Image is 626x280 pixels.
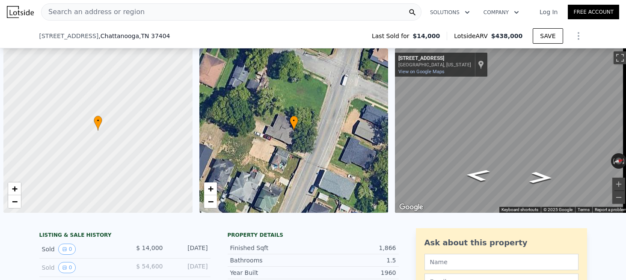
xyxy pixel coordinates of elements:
img: Google [397,202,425,213]
span: + [208,183,213,194]
span: Last Sold for [372,32,413,40]
span: , Chattanooga [98,32,170,40]
button: View historical data [58,244,76,255]
div: Finished Sqft [230,244,313,252]
span: • [290,117,298,125]
button: Solutions [423,5,477,20]
a: Terms [578,207,590,212]
button: Rotate counterclockwise [611,153,616,169]
path: Go North, N Willow St [519,169,562,186]
div: Ask about this property [424,237,579,249]
span: $ 14,000 [136,244,163,251]
div: Property details [228,232,399,238]
span: © 2025 Google [543,207,573,212]
div: • [290,116,298,131]
div: LISTING & SALE HISTORY [39,232,211,240]
span: Search an address or region [42,7,145,17]
button: SAVE [533,28,563,44]
span: [STREET_ADDRESS] [39,32,99,40]
div: • [94,116,102,131]
a: Zoom out [204,195,217,208]
button: Show Options [570,27,587,45]
button: Zoom out [612,191,625,204]
div: [DATE] [170,244,208,255]
span: − [208,196,213,207]
a: Open this area in Google Maps (opens a new window) [397,202,425,213]
a: Free Account [568,5,619,19]
div: Sold [42,262,118,273]
button: View historical data [58,262,76,273]
span: − [12,196,18,207]
span: $438,000 [491,33,523,39]
a: Zoom in [204,182,217,195]
input: Name [424,254,579,270]
button: Keyboard shortcuts [501,207,538,213]
img: Lotside [7,6,34,18]
a: Log In [529,8,568,16]
button: Zoom in [612,178,625,191]
div: 1.5 [313,256,396,265]
span: + [12,183,18,194]
span: Lotside ARV [454,32,491,40]
a: View on Google Maps [398,69,445,74]
button: Company [477,5,526,20]
a: Show location on map [478,60,484,69]
path: Go Southwest, N Willow St [454,166,500,184]
span: $14,000 [413,32,440,40]
a: Zoom in [8,182,21,195]
div: [GEOGRAPHIC_DATA], [US_STATE] [398,62,471,68]
div: Bathrooms [230,256,313,265]
div: [DATE] [170,262,208,273]
span: $ 54,600 [136,263,163,270]
span: , TN 37404 [139,33,170,39]
span: • [94,117,102,125]
div: 1,866 [313,244,396,252]
div: Sold [42,244,118,255]
a: Zoom out [8,195,21,208]
div: [STREET_ADDRESS] [398,55,471,62]
div: Year Built [230,268,313,277]
div: 1960 [313,268,396,277]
